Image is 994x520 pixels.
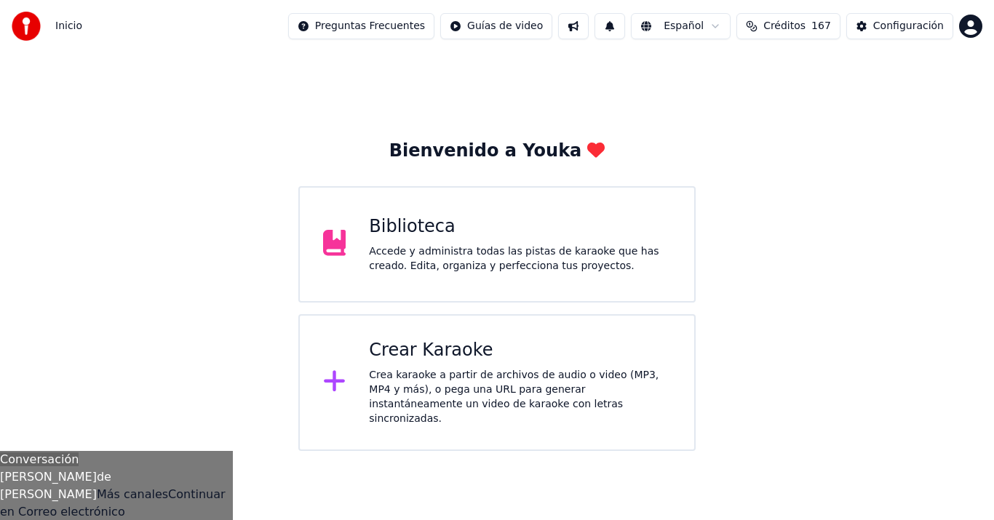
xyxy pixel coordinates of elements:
a: Más canales [97,487,168,501]
button: Preguntas Frecuentes [288,13,434,39]
div: Biblioteca [369,215,671,239]
div: Bienvenido a Youka [389,140,605,163]
div: Crea karaoke a partir de archivos de audio o video (MP3, MP4 y más), o pega una URL para generar ... [369,368,671,426]
span: Inicio [55,19,82,33]
button: Guías de video [440,13,552,39]
button: Créditos167 [736,13,840,39]
button: Configuración [846,13,953,39]
img: youka [12,12,41,41]
nav: breadcrumb [55,19,82,33]
span: Créditos [763,19,806,33]
div: Crear Karaoke [369,339,671,362]
div: Configuración [873,19,944,33]
div: Accede y administra todas las pistas de karaoke que has creado. Edita, organiza y perfecciona tus... [369,244,671,273]
span: 167 [811,19,831,33]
